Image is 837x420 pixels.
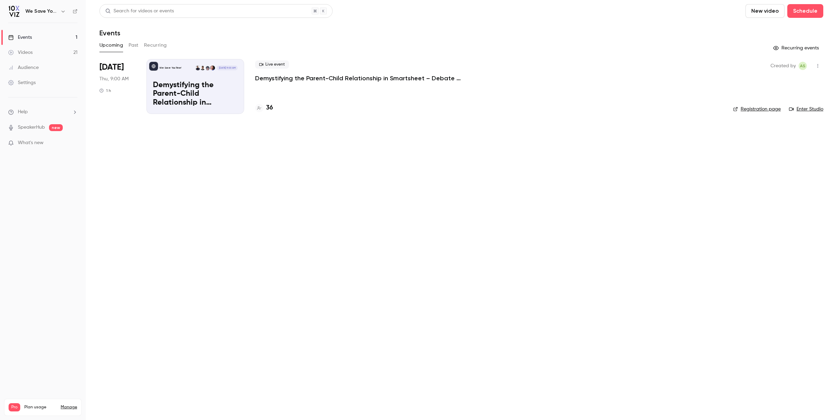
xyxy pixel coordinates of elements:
span: [DATE] 9:00 AM [217,66,237,70]
a: Registration page [733,106,781,113]
span: Help [18,108,28,116]
span: Ashley Sage [799,62,807,70]
div: Audience [8,64,39,71]
button: New video [745,4,785,18]
span: [DATE] [99,62,124,73]
button: Recurring events [770,43,823,54]
span: Created by [770,62,796,70]
div: Sep 4 Thu, 9:00 AM (America/Denver) [99,59,135,114]
a: Enter Studio [789,106,823,113]
img: Dansong Wang [205,66,210,70]
span: Plan usage [24,405,57,410]
div: Settings [8,79,36,86]
span: AS [800,62,805,70]
span: What's new [18,139,44,147]
span: new [49,124,63,131]
a: Demystifying the Parent-Child Relationship in Smartsheet – Debate at the Dinner Table [255,74,461,82]
div: Search for videos or events [105,8,174,15]
button: Upcoming [99,40,123,51]
img: We Save You Time! [9,6,20,17]
img: Dustin Wise [195,66,200,70]
button: Recurring [144,40,167,51]
h6: We Save You Time! [25,8,58,15]
img: Ayelet Weiner [200,66,205,70]
button: Schedule [787,4,823,18]
a: Manage [61,405,77,410]
li: help-dropdown-opener [8,108,77,116]
div: Events [8,34,32,41]
a: Demystifying the Parent-Child Relationship in Smartsheet – Debate at the Dinner Table We Save You... [146,59,244,114]
img: Jennifer Jones [210,66,215,70]
div: 1 h [99,88,111,93]
p: Demystifying the Parent-Child Relationship in Smartsheet – Debate at the Dinner Table [153,81,238,107]
a: 36 [255,103,273,113]
h4: 36 [266,103,273,113]
button: Past [129,40,139,51]
div: Videos [8,49,33,56]
span: Pro [9,403,20,411]
span: Live event [255,60,289,69]
p: We Save You Time! [159,66,181,70]
span: Thu, 9:00 AM [99,75,129,82]
a: SpeakerHub [18,124,45,131]
h1: Events [99,29,120,37]
iframe: Noticeable Trigger [69,140,77,146]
